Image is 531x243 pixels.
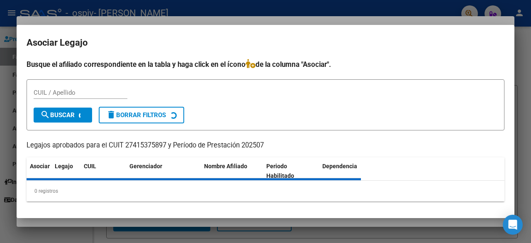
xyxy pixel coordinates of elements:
[51,157,80,185] datatable-header-cell: Legajo
[266,163,294,179] span: Periodo Habilitado
[34,108,92,123] button: Buscar
[27,140,504,151] p: Legajos aprobados para el CUIT 27415375897 y Período de Prestación 202507
[40,110,50,120] mat-icon: search
[27,181,504,201] div: 0 registros
[129,163,162,169] span: Gerenciador
[40,111,75,119] span: Buscar
[319,157,381,185] datatable-header-cell: Dependencia
[99,107,184,123] button: Borrar Filtros
[322,163,357,169] span: Dependencia
[106,111,166,119] span: Borrar Filtros
[204,163,247,169] span: Nombre Afiliado
[27,35,504,51] h2: Asociar Legajo
[503,215,523,235] div: Open Intercom Messenger
[106,110,116,120] mat-icon: delete
[30,163,50,169] span: Asociar
[201,157,263,185] datatable-header-cell: Nombre Afiliado
[27,157,51,185] datatable-header-cell: Asociar
[80,157,126,185] datatable-header-cell: CUIL
[263,157,319,185] datatable-header-cell: Periodo Habilitado
[55,163,73,169] span: Legajo
[27,59,504,70] h4: Busque el afiliado correspondiente en la tabla y haga click en el ícono de la columna "Asociar".
[126,157,201,185] datatable-header-cell: Gerenciador
[84,163,96,169] span: CUIL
